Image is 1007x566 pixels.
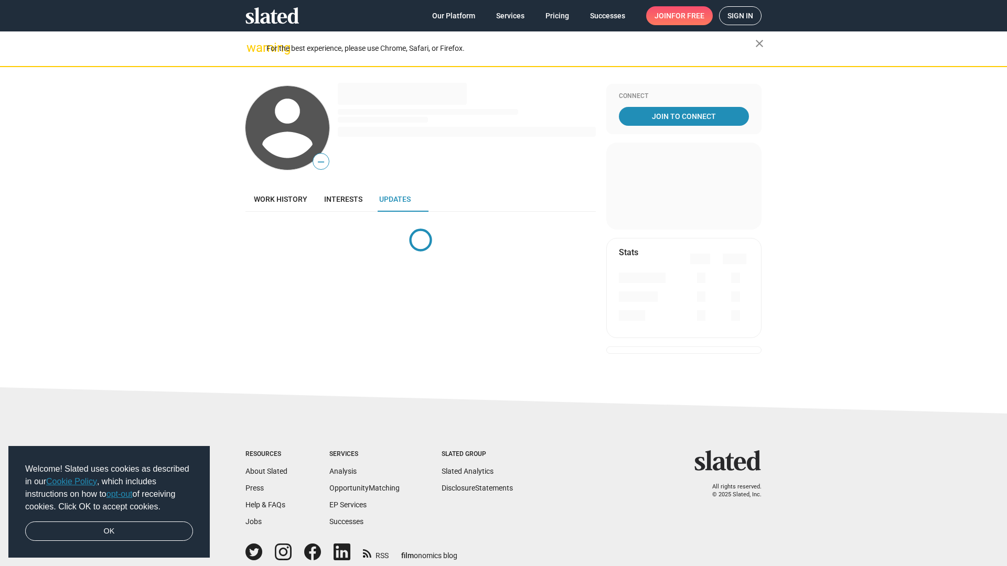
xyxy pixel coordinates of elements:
div: Slated Group [442,450,513,459]
a: Pricing [537,6,577,25]
a: Sign in [719,6,762,25]
div: Services [329,450,400,459]
span: Interests [324,195,362,203]
mat-icon: close [753,37,766,50]
a: DisclosureStatements [442,484,513,492]
a: Slated Analytics [442,467,494,475]
a: Analysis [329,467,357,475]
span: Successes [590,6,625,25]
span: Services [496,6,524,25]
a: Joinfor free [646,6,713,25]
span: Updates [379,195,411,203]
span: film [401,551,414,560]
a: RSS [363,545,389,561]
a: Jobs [245,517,262,526]
div: cookieconsent [8,446,210,558]
a: Work history [245,187,316,212]
span: Join To Connect [621,107,747,126]
a: EP Services [329,500,367,509]
div: Connect [619,92,749,101]
span: Work history [254,195,307,203]
mat-card-title: Stats [619,247,638,258]
a: Successes [329,517,363,526]
a: Successes [582,6,634,25]
span: Sign in [727,7,753,25]
span: Join [655,6,704,25]
a: Interests [316,187,371,212]
a: filmonomics blog [401,542,457,561]
span: — [313,155,329,169]
span: for free [671,6,704,25]
a: Join To Connect [619,107,749,126]
span: Our Platform [432,6,475,25]
span: Welcome! Slated uses cookies as described in our , which includes instructions on how to of recei... [25,463,193,513]
a: Help & FAQs [245,500,285,509]
a: dismiss cookie message [25,521,193,541]
span: Pricing [545,6,569,25]
a: Press [245,484,264,492]
mat-icon: warning [247,41,259,54]
a: opt-out [106,489,133,498]
a: Services [488,6,533,25]
a: About Slated [245,467,287,475]
a: Cookie Policy [46,477,97,486]
div: Resources [245,450,287,459]
a: OpportunityMatching [329,484,400,492]
a: Updates [371,187,419,212]
a: Our Platform [424,6,484,25]
div: For the best experience, please use Chrome, Safari, or Firefox. [266,41,755,56]
p: All rights reserved. © 2025 Slated, Inc. [701,483,762,498]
